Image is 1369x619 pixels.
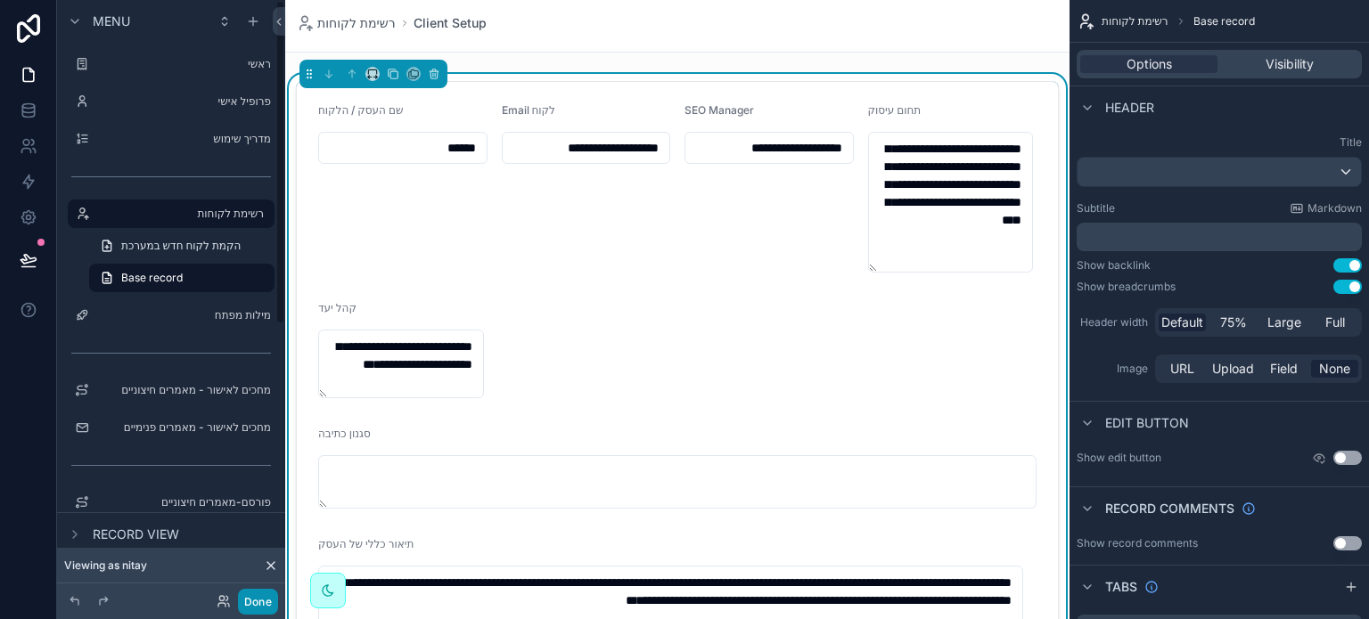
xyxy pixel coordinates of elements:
[1308,201,1362,216] span: Markdown
[296,14,396,32] a: רשימת לקוחות
[1105,99,1154,117] span: Header
[1267,314,1301,331] span: Large
[93,12,130,30] span: Menu
[1193,14,1255,29] span: Base record
[1212,360,1254,378] span: Upload
[64,558,147,573] span: Viewing as nitay
[89,232,275,260] a: הקמת לקוח חדש במערכת
[414,14,487,32] a: Client Setup
[502,103,555,117] span: Email לקוח
[96,383,271,397] label: מחכים לאישור - מאמרים חיצוניים
[96,57,271,71] label: ראשי
[96,420,271,435] label: מחכים לאישור - מאמרים פנימיים
[1127,55,1172,73] span: Options
[68,488,275,517] a: פורסם-מאמרים חיצוניים
[96,495,271,509] label: פורסם-מאמרים חיצוניים
[68,376,275,404] a: מחכים לאישור - מאמרים חיצוניים
[68,87,275,116] a: פרופיל אישי
[1077,201,1115,216] label: Subtitle
[1105,500,1234,517] span: Record comments
[1325,314,1345,331] span: Full
[96,132,271,146] label: מדריך שימוש
[96,308,271,322] label: מילות מפתח
[1102,14,1168,29] span: רשימת לקוחות
[89,264,275,292] a: Base record
[96,207,264,221] label: רשימת לקוחות
[1220,314,1247,331] span: 75%
[318,301,357,314] span: קהל יעד
[1077,280,1176,294] div: Show breadcrumbs
[96,94,271,109] label: פרופיל אישי
[684,103,754,117] span: SEO Manager
[68,200,275,228] a: רשימת לקוחות
[68,413,275,442] a: מחכים לאישור - מאמרים פנימיים
[1077,315,1148,330] label: Header width
[93,525,179,543] span: Record view
[1270,360,1298,378] span: Field
[318,103,403,117] span: שם העסק / הלקוח
[1105,578,1137,596] span: Tabs
[1077,258,1151,273] div: Show backlink
[1077,536,1198,550] div: Show record comments
[1077,223,1362,251] div: scrollable content
[1161,314,1203,331] span: Default
[121,239,241,253] span: הקמת לקוח חדש במערכת
[68,50,275,78] a: ראשי
[68,125,275,153] a: מדריך שימוש
[121,271,183,285] span: Base record
[1077,135,1362,150] label: Title
[318,537,414,550] span: תיאור כללי של העסק
[1319,360,1350,378] span: None
[318,427,371,440] span: סגנון כתיבה
[238,589,278,615] button: Done
[1105,414,1189,432] span: Edit button
[868,103,922,117] span: תחום עיסוק
[1266,55,1314,73] span: Visibility
[1077,362,1148,376] label: Image
[1077,451,1161,465] label: Show edit button
[1170,360,1194,378] span: URL
[1290,201,1362,216] a: Markdown
[317,14,396,32] span: רשימת לקוחות
[68,301,275,330] a: מילות מפתח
